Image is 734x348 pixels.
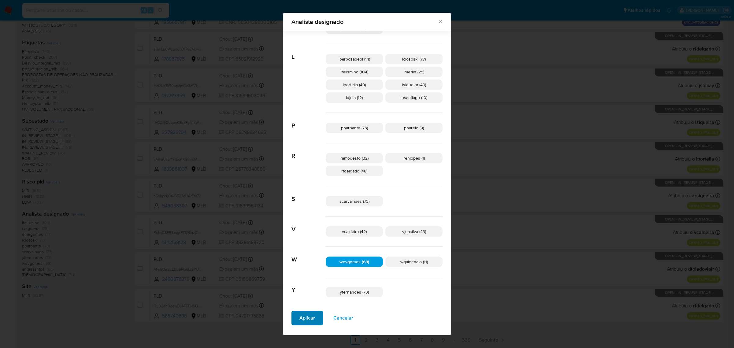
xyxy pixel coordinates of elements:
[339,56,370,62] span: lbarbozadeol (14)
[291,247,326,263] span: W
[326,153,383,163] div: ramodesto (32)
[291,44,326,61] span: L
[326,287,383,297] div: yfernandes (73)
[326,67,383,77] div: lfelismino (104)
[291,19,437,25] span: Analista designado
[342,228,367,235] span: vcaldeira (42)
[403,155,425,161] span: renlopes (1)
[385,153,443,163] div: renlopes (1)
[291,311,323,325] button: Aplicar
[326,166,383,176] div: rfdelgado (48)
[291,277,326,294] span: Y
[346,94,363,101] span: lujoia (12)
[385,123,443,133] div: pparelo (9)
[326,92,383,103] div: lujoia (12)
[333,311,353,325] span: Cancelar
[326,226,383,237] div: vcaldeira (42)
[325,311,361,325] button: Cancelar
[402,228,426,235] span: vjdasilva (43)
[341,168,367,174] span: rfdelgado (48)
[341,125,368,131] span: pbarbante (73)
[299,311,315,325] span: Aplicar
[339,259,369,265] span: wevgomes (68)
[341,69,368,75] span: lfelismino (104)
[402,82,426,88] span: lsiqueira (49)
[400,259,428,265] span: wgaldencio (11)
[401,94,427,101] span: lusantiago (10)
[326,54,383,64] div: lbarbozadeol (14)
[402,56,426,62] span: lclososki (77)
[385,226,443,237] div: vjdasilva (43)
[385,257,443,267] div: wgaldencio (11)
[385,54,443,64] div: lclososki (77)
[340,289,369,295] span: yfernandes (73)
[326,123,383,133] div: pbarbante (73)
[385,80,443,90] div: lsiqueira (49)
[385,92,443,103] div: lusantiago (10)
[291,217,326,233] span: V
[339,198,369,204] span: scarvalhaes (73)
[291,186,326,203] span: S
[437,19,443,24] button: Fechar
[326,80,383,90] div: lportella (49)
[291,143,326,160] span: R
[291,113,326,129] span: P
[326,196,383,206] div: scarvalhaes (73)
[326,257,383,267] div: wevgomes (68)
[340,155,369,161] span: ramodesto (32)
[404,69,424,75] span: lmerlin (25)
[343,82,366,88] span: lportella (49)
[404,125,424,131] span: pparelo (9)
[385,67,443,77] div: lmerlin (25)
